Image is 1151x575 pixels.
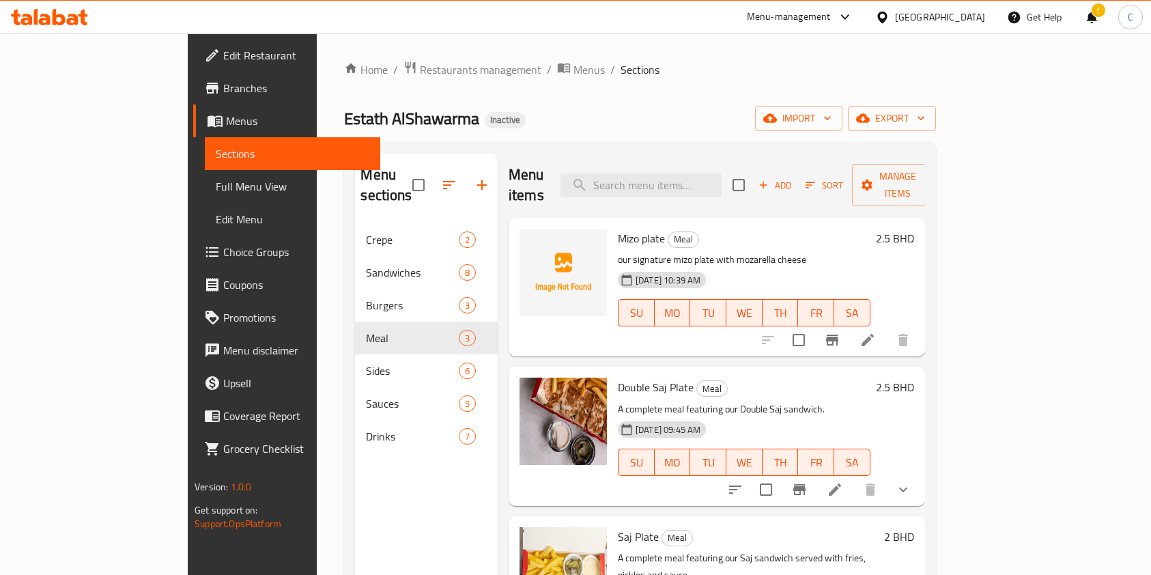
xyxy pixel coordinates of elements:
li: / [393,61,398,78]
span: 5 [459,397,475,410]
a: Branches [193,72,380,104]
a: Promotions [193,301,380,334]
span: Edit Restaurant [223,47,369,64]
a: Sections [205,137,380,170]
span: Select to update [752,475,780,504]
span: FR [804,453,829,473]
a: Menu disclaimer [193,334,380,367]
span: Add [756,178,793,193]
span: Restaurants management [420,61,541,78]
button: WE [726,299,763,326]
span: Select to update [784,326,813,354]
span: Coverage Report [223,408,369,424]
div: Crepe2 [355,223,498,256]
button: TU [690,299,726,326]
span: Get support on: [195,501,257,519]
button: Manage items [852,164,943,206]
span: Burgers [366,297,458,313]
button: FR [798,449,834,476]
span: Saj Plate [618,527,659,547]
button: SA [834,449,870,476]
button: delete [854,473,887,506]
button: MO [655,299,691,326]
span: 8 [459,266,475,279]
a: Edit menu item [859,332,876,348]
span: TH [768,303,793,323]
div: Burgers3 [355,289,498,322]
div: [GEOGRAPHIC_DATA] [895,10,985,25]
span: Sections [216,145,369,162]
h2: Menu items [509,165,544,206]
span: FR [804,303,829,323]
div: items [459,297,476,313]
li: / [547,61,552,78]
span: Version: [195,478,228,496]
span: TU [696,453,721,473]
span: Sort [806,178,843,193]
span: Promotions [223,309,369,326]
span: Meal [697,381,727,397]
button: Sort [802,175,847,196]
span: Menu disclaimer [223,342,369,359]
span: WE [732,303,757,323]
span: [DATE] 09:45 AM [630,423,706,436]
span: SU [624,303,649,323]
input: search [560,173,722,197]
div: items [459,428,476,445]
p: our signature mizo plate with mozarella cheese [618,251,870,268]
span: Full Menu View [216,178,369,195]
span: MO [660,303,685,323]
img: Mizo plate [520,229,607,316]
span: 7 [459,430,475,443]
div: Meal [662,530,693,546]
span: SU [624,453,649,473]
span: Sides [366,363,458,379]
button: TH [763,449,799,476]
nav: breadcrumb [344,61,935,79]
a: Support.OpsPlatform [195,515,281,533]
button: TU [690,449,726,476]
div: Sides6 [355,354,498,387]
span: WE [732,453,757,473]
button: SU [618,449,655,476]
span: Menus [226,113,369,129]
div: Sauces5 [355,387,498,420]
button: Add [753,175,797,196]
span: 6 [459,365,475,378]
div: items [459,363,476,379]
span: SA [840,303,865,323]
div: Sandwiches8 [355,256,498,289]
a: Choice Groups [193,236,380,268]
span: Sandwiches [366,264,458,281]
a: Coupons [193,268,380,301]
button: MO [655,449,691,476]
button: sort-choices [719,473,752,506]
span: Crepe [366,232,458,248]
p: A complete meal featuring our Double Saj sandwich. [618,401,870,418]
div: Meal3 [355,322,498,354]
span: 2 [459,234,475,247]
span: Select section [724,171,753,199]
a: Menus [193,104,380,137]
span: 3 [459,332,475,345]
div: Inactive [485,112,526,128]
span: [DATE] 10:39 AM [630,274,706,287]
button: FR [798,299,834,326]
button: Branch-specific-item [816,324,849,356]
span: Coupons [223,277,369,293]
div: items [459,330,476,346]
span: Choice Groups [223,244,369,260]
span: Meal [668,232,698,247]
a: Grocery Checklist [193,432,380,465]
a: Edit menu item [827,481,843,498]
span: Sections [621,61,659,78]
li: / [610,61,615,78]
h6: 2 BHD [884,527,914,546]
span: TH [768,453,793,473]
span: Inactive [485,114,526,126]
button: Add section [466,169,498,201]
h6: 2.5 BHD [876,229,914,248]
